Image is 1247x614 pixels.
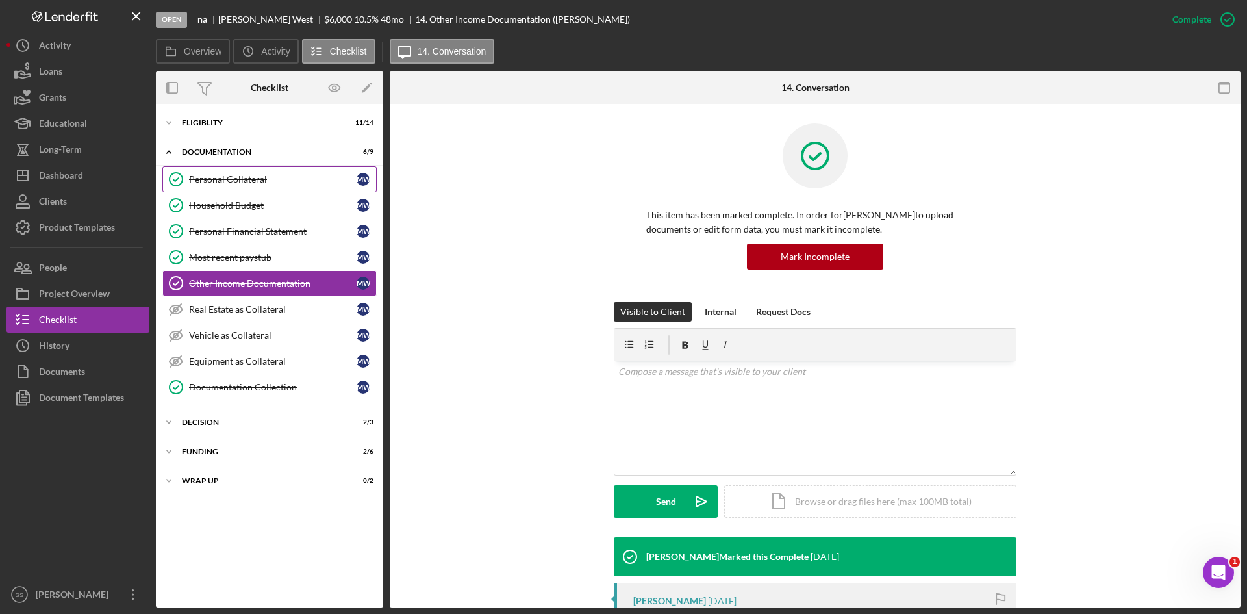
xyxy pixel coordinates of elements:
a: Documentation CollectionMW [162,374,377,400]
button: Product Templates [6,214,149,240]
div: M W [357,329,370,342]
button: Mark Incomplete [747,244,883,270]
div: Household Budget [189,200,357,211]
div: [PERSON_NAME] Marked this Complete [646,552,809,562]
label: 14. Conversation [418,46,486,57]
div: Grants [39,84,66,114]
div: Send [656,485,676,518]
div: Documentation [182,148,341,156]
div: Document Templates [39,385,124,414]
div: People [39,255,67,284]
div: M W [357,303,370,316]
div: Decision [182,418,341,426]
a: Household BudgetMW [162,192,377,218]
div: M W [357,381,370,394]
a: Equipment as CollateralMW [162,348,377,374]
div: Clients [39,188,67,218]
button: Grants [6,84,149,110]
button: Complete [1159,6,1241,32]
a: Personal Financial StatementMW [162,218,377,244]
div: M W [357,173,370,186]
button: Send [614,485,718,518]
text: SS [16,591,24,598]
div: $6,000 [324,14,352,25]
div: Activity [39,32,71,62]
div: Checklist [39,307,77,336]
p: This item has been marked complete. In order for [PERSON_NAME] to upload documents or edit form d... [646,208,984,237]
button: Visible to Client [614,302,692,322]
div: Project Overview [39,281,110,310]
div: Equipment as Collateral [189,356,357,366]
button: Checklist [6,307,149,333]
div: Request Docs [756,302,811,322]
a: Most recent paystubMW [162,244,377,270]
button: Document Templates [6,385,149,411]
div: Real Estate as Collateral [189,304,357,314]
div: Funding [182,448,341,455]
label: Checklist [330,46,367,57]
div: 48 mo [381,14,404,25]
div: 11 / 14 [350,119,373,127]
div: 6 / 9 [350,148,373,156]
a: Real Estate as CollateralMW [162,296,377,322]
div: Most recent paystub [189,252,357,262]
div: Documents [39,359,85,388]
a: Project Overview [6,281,149,307]
div: 10.5 % [354,14,379,25]
div: [PERSON_NAME] [633,596,706,606]
button: Overview [156,39,230,64]
button: Loans [6,58,149,84]
time: 2025-09-19 16:39 [811,552,839,562]
button: Dashboard [6,162,149,188]
a: Personal CollateralMW [162,166,377,192]
div: M W [357,251,370,264]
div: Educational [39,110,87,140]
div: 14. Conversation [781,83,850,93]
button: Clients [6,188,149,214]
span: 1 [1229,557,1240,567]
div: Long-Term [39,136,82,166]
div: [PERSON_NAME] West [218,14,324,25]
label: Activity [261,46,290,57]
div: Open [156,12,187,28]
button: SS[PERSON_NAME] [6,582,149,608]
label: Overview [184,46,221,57]
div: Wrap up [182,477,341,485]
button: History [6,333,149,359]
div: Eligiblity [182,119,341,127]
div: 14. Other Income Documentation ([PERSON_NAME]) [415,14,630,25]
div: Product Templates [39,214,115,244]
button: Documents [6,359,149,385]
button: Long-Term [6,136,149,162]
iframe: Intercom live chat [1203,557,1234,588]
a: Vehicle as CollateralMW [162,322,377,348]
button: Request Docs [749,302,817,322]
button: Activity [233,39,298,64]
button: Educational [6,110,149,136]
button: Activity [6,32,149,58]
div: Visible to Client [620,302,685,322]
button: Internal [698,302,743,322]
button: People [6,255,149,281]
div: Personal Collateral [189,174,357,185]
div: M W [357,355,370,368]
div: Documentation Collection [189,382,357,392]
div: Checklist [251,83,288,93]
div: Complete [1172,6,1211,32]
div: Dashboard [39,162,83,192]
div: Vehicle as Collateral [189,330,357,340]
div: Mark Incomplete [781,244,850,270]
